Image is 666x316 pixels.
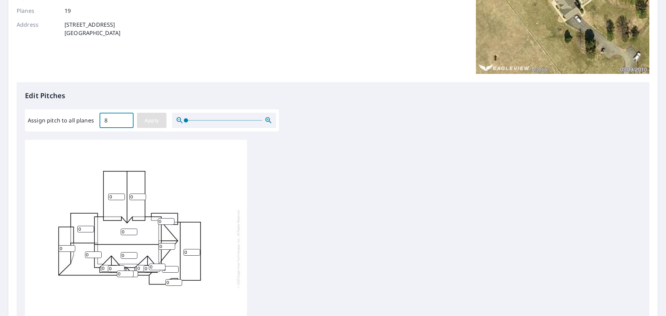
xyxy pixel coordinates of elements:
[25,91,641,101] p: Edit Pitches
[17,7,58,15] p: Planes
[137,113,166,128] button: Apply
[17,20,58,37] p: Address
[65,7,71,15] p: 19
[100,111,134,130] input: 00.0
[143,116,161,125] span: Apply
[28,116,94,125] label: Assign pitch to all planes
[65,20,121,37] p: [STREET_ADDRESS] [GEOGRAPHIC_DATA]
